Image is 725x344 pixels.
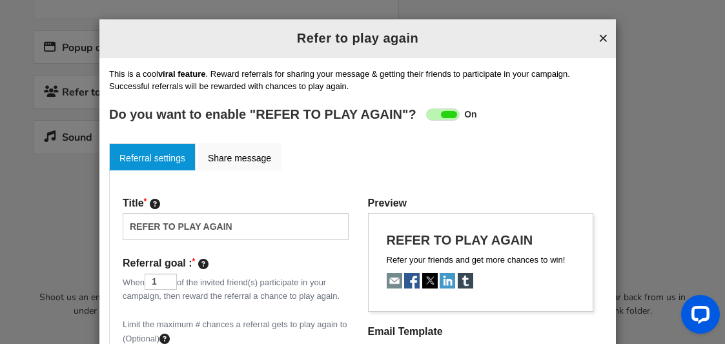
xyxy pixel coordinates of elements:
[387,233,575,247] h4: REFER TO PLAY AGAIN
[671,290,725,344] iframe: LiveChat chat widget
[158,69,206,79] strong: viral feature
[123,196,160,210] label: Title
[109,107,416,121] b: Do you want to enable "REFER TO PLAY AGAIN"?
[368,196,407,210] label: Preview
[109,68,606,93] p: This is a cool . Reward referrals for sharing your message & getting their friends to participate...
[109,143,196,170] a: Referral settings
[598,30,608,46] button: ×
[464,108,476,121] span: On
[123,256,209,270] label: Referral goal :
[198,5,230,14] a: click here
[123,256,349,302] div: When of the invited friend(s) participate in your campaign, then reward the referral a chance to ...
[387,254,575,267] p: Refer your friends and get more chances to win!
[198,143,281,170] a: Share message
[25,307,50,320] label: Email
[368,325,443,339] label: Email Template
[159,29,557,48] h2: Refer to play again
[50,273,194,287] strong: FEELING LUCKY? PLAY NOW!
